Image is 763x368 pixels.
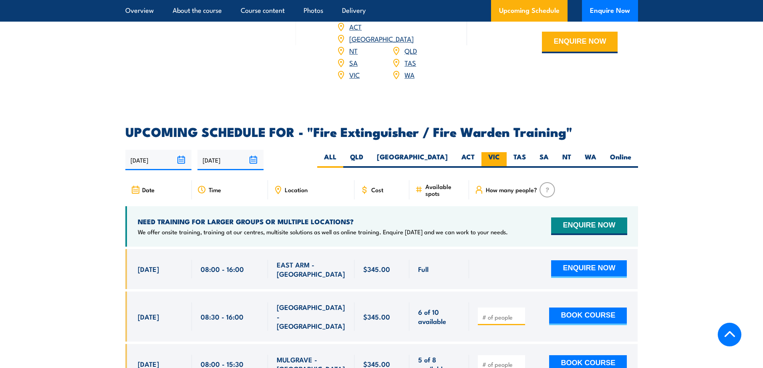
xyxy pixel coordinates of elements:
[201,264,244,273] span: 08:00 - 16:00
[482,313,522,321] input: # of people
[317,152,343,168] label: ALL
[507,152,533,168] label: TAS
[125,126,638,137] h2: UPCOMING SCHEDULE FOR - "Fire Extinguisher / Fire Warden Training"
[363,264,390,273] span: $345.00
[363,312,390,321] span: $345.00
[209,186,221,193] span: Time
[201,312,244,321] span: 08:30 - 16:00
[349,22,362,31] a: ACT
[138,217,508,226] h4: NEED TRAINING FOR LARGER GROUPS OR MULTIPLE LOCATIONS?
[349,46,358,55] a: NT
[277,302,346,330] span: [GEOGRAPHIC_DATA] - [GEOGRAPHIC_DATA]
[142,186,155,193] span: Date
[603,152,638,168] label: Online
[418,264,429,273] span: Full
[533,152,556,168] label: SA
[578,152,603,168] label: WA
[343,152,370,168] label: QLD
[455,152,481,168] label: ACT
[370,152,455,168] label: [GEOGRAPHIC_DATA]
[551,260,627,278] button: ENQUIRE NOW
[138,312,159,321] span: [DATE]
[418,307,460,326] span: 6 of 10 available
[371,186,383,193] span: Cost
[138,264,159,273] span: [DATE]
[486,186,537,193] span: How many people?
[405,46,417,55] a: QLD
[138,228,508,236] p: We offer onsite training, training at our centres, multisite solutions as well as online training...
[349,34,414,43] a: [GEOGRAPHIC_DATA]
[481,152,507,168] label: VIC
[349,70,360,79] a: VIC
[197,150,264,170] input: To date
[405,58,416,67] a: TAS
[125,150,191,170] input: From date
[277,260,346,279] span: EAST ARM - [GEOGRAPHIC_DATA]
[285,186,308,193] span: Location
[425,183,463,197] span: Available spots
[556,152,578,168] label: NT
[542,32,618,53] button: ENQUIRE NOW
[551,217,627,235] button: ENQUIRE NOW
[349,58,358,67] a: SA
[405,70,415,79] a: WA
[549,308,627,325] button: BOOK COURSE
